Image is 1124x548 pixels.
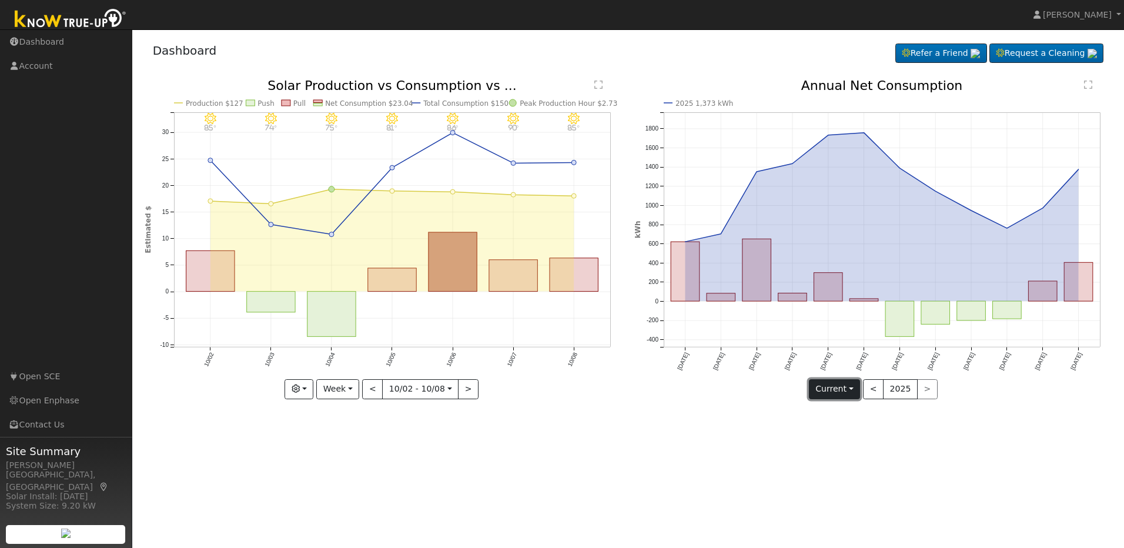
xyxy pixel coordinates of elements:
text: [DATE] [855,352,868,371]
text:  [1084,80,1092,89]
circle: onclick="" [511,161,516,166]
circle: onclick="" [390,165,394,170]
text: -400 [647,336,658,343]
rect: onclick="" [921,301,950,324]
text: -5 [163,315,169,322]
circle: onclick="" [450,190,455,195]
rect: onclick="" [671,242,700,301]
circle: onclick="" [754,169,759,174]
text: 5 [165,262,169,268]
text: [DATE] [962,352,976,371]
circle: onclick="" [790,162,795,166]
rect: onclick="" [707,293,735,301]
circle: onclick="" [683,239,688,244]
text: 400 [648,260,658,266]
text: 0 [655,298,658,305]
text: [DATE] [784,352,797,371]
text: [DATE] [748,352,761,371]
div: [GEOGRAPHIC_DATA], [GEOGRAPHIC_DATA] [6,469,126,493]
text: Estimated $ [144,206,152,253]
p: 81° [382,125,402,131]
a: Dashboard [153,44,217,58]
i: 10/06 - Clear [447,113,459,125]
button: < [863,379,884,399]
circle: onclick="" [1005,226,1009,230]
i: 10/05 - Clear [386,113,398,125]
text: 1400 [645,164,659,171]
text: 30 [162,129,169,136]
circle: onclick="" [1041,206,1045,210]
div: Solar Install: [DATE] [6,490,126,503]
circle: onclick="" [269,222,273,227]
rect: onclick="" [849,299,878,301]
circle: onclick="" [826,133,831,138]
circle: onclick="" [390,189,394,193]
i: 10/07 - Clear [507,113,519,125]
text: [DATE] [1034,352,1048,371]
button: > [458,379,479,399]
circle: onclick="" [208,158,212,163]
rect: onclick="" [814,273,843,301]
circle: onclick="" [934,189,938,193]
a: Refer a Friend [895,44,987,64]
text: 15 [162,209,169,215]
rect: onclick="" [742,239,771,302]
text: 10/05 [384,352,397,368]
circle: onclick="" [450,131,455,135]
a: Map [99,482,109,492]
text: kWh [634,221,642,239]
button: 10/02 - 10/08 [382,379,459,399]
text: 25 [162,156,169,162]
i: 10/04 - Clear [326,113,337,125]
text: 10/08 [566,352,578,368]
text: 10/04 [324,352,336,368]
rect: onclick="" [778,293,807,302]
text: 10/02 [203,352,215,368]
rect: onclick="" [993,301,1022,319]
text: 800 [648,222,658,228]
rect: onclick="" [885,301,914,336]
i: 10/03 - MostlyClear [265,113,277,125]
p: 86° [442,125,463,131]
text: 1800 [645,125,659,132]
a: Request a Cleaning [989,44,1103,64]
circle: onclick="" [969,208,974,213]
i: 10/02 - Clear [205,113,216,125]
rect: onclick="" [429,232,477,292]
circle: onclick="" [571,161,576,165]
text: 10/06 [445,352,457,368]
rect: onclick="" [307,292,355,337]
circle: onclick="" [1076,167,1081,172]
rect: onclick="" [368,268,416,292]
rect: onclick="" [1065,263,1093,302]
text: 10/03 [263,352,276,368]
p: 75° [321,125,342,131]
circle: onclick="" [269,202,273,206]
text: Production $127 [186,99,243,108]
text: Push [257,99,274,108]
button: Week [316,379,359,399]
rect: onclick="" [186,251,234,292]
text: [DATE] [712,352,725,371]
text: Annual Net Consumption [801,78,963,93]
i: 10/08 - Clear [568,113,580,125]
p: 85° [200,125,220,131]
img: Know True-Up [9,6,132,33]
text: 1000 [645,202,659,209]
rect: onclick="" [957,301,986,320]
img: retrieve [61,529,71,538]
p: 74° [260,125,281,131]
circle: onclick="" [718,232,723,236]
p: 90° [503,125,523,131]
text: 10 [162,235,169,242]
img: retrieve [971,49,980,58]
text: Peak Production Hour $2.73 [520,99,617,108]
text: Pull [293,99,306,108]
circle: onclick="" [511,192,516,197]
div: [PERSON_NAME] [6,459,126,472]
img: retrieve [1088,49,1097,58]
span: [PERSON_NAME] [1043,10,1112,19]
circle: onclick="" [329,232,334,237]
text: Solar Production vs Consumption vs ... [267,78,517,93]
circle: onclick="" [862,131,867,135]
